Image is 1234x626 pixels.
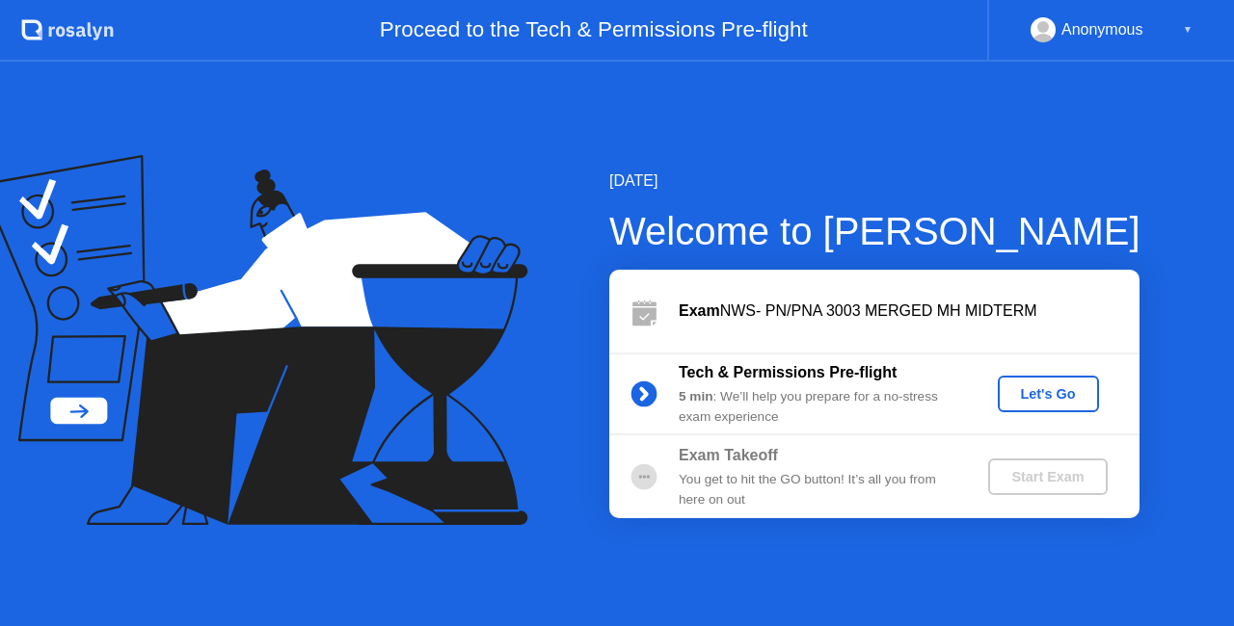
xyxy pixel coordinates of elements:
b: Tech & Permissions Pre-flight [679,364,897,380]
div: Let's Go [1006,386,1091,402]
div: Anonymous [1061,17,1143,42]
button: Start Exam [988,458,1107,495]
b: Exam Takeoff [679,447,778,463]
div: Welcome to [PERSON_NAME] [609,202,1140,260]
div: Start Exam [996,469,1099,484]
b: Exam [679,302,720,319]
div: [DATE] [609,170,1140,193]
button: Let's Go [998,376,1099,412]
div: ▼ [1183,17,1193,42]
div: : We’ll help you prepare for a no-stress exam experience [679,387,956,427]
div: NWS- PN/PNA 3003 MERGED MH MIDTERM [679,300,1140,323]
b: 5 min [679,389,713,404]
div: You get to hit the GO button! It’s all you from here on out [679,470,956,509]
